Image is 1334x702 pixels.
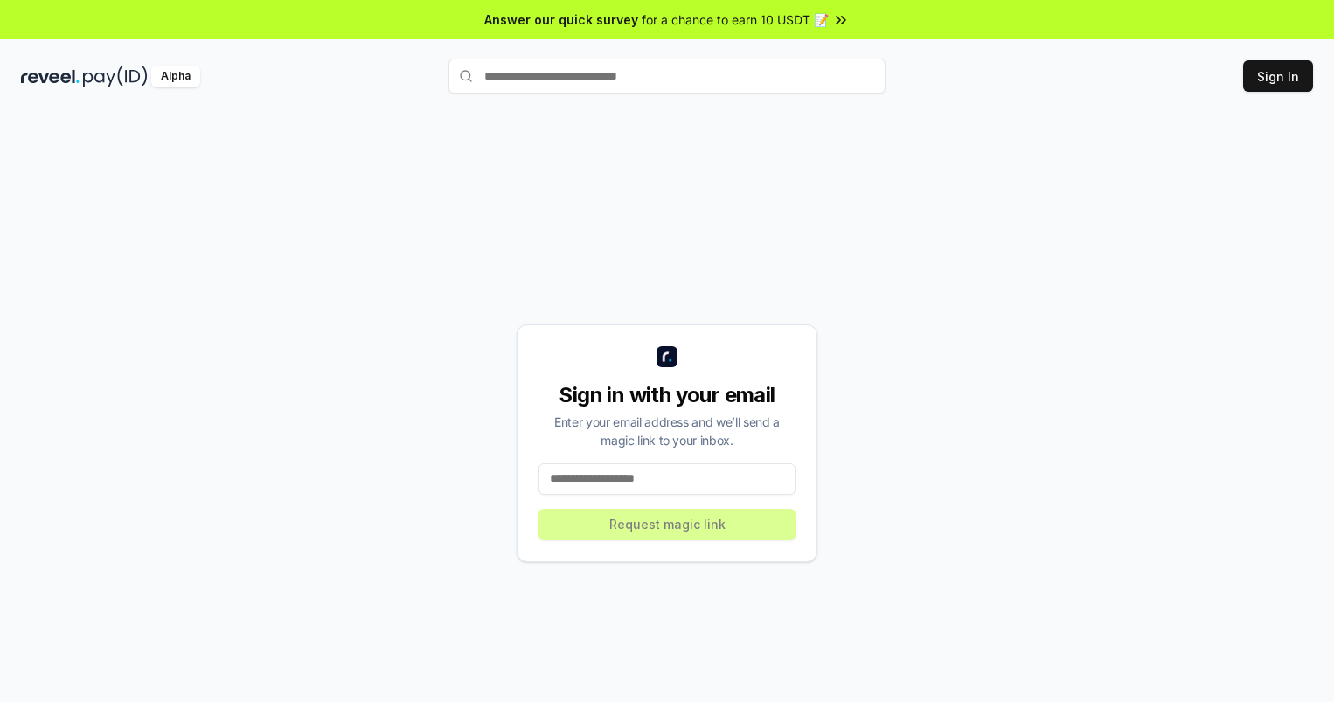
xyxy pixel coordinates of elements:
div: Enter your email address and we’ll send a magic link to your inbox. [538,413,796,449]
img: pay_id [83,66,148,87]
img: logo_small [657,346,677,367]
button: Sign In [1243,60,1313,92]
span: for a chance to earn 10 USDT 📝 [642,10,829,29]
span: Answer our quick survey [484,10,638,29]
div: Sign in with your email [538,381,796,409]
div: Alpha [151,66,200,87]
img: reveel_dark [21,66,80,87]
